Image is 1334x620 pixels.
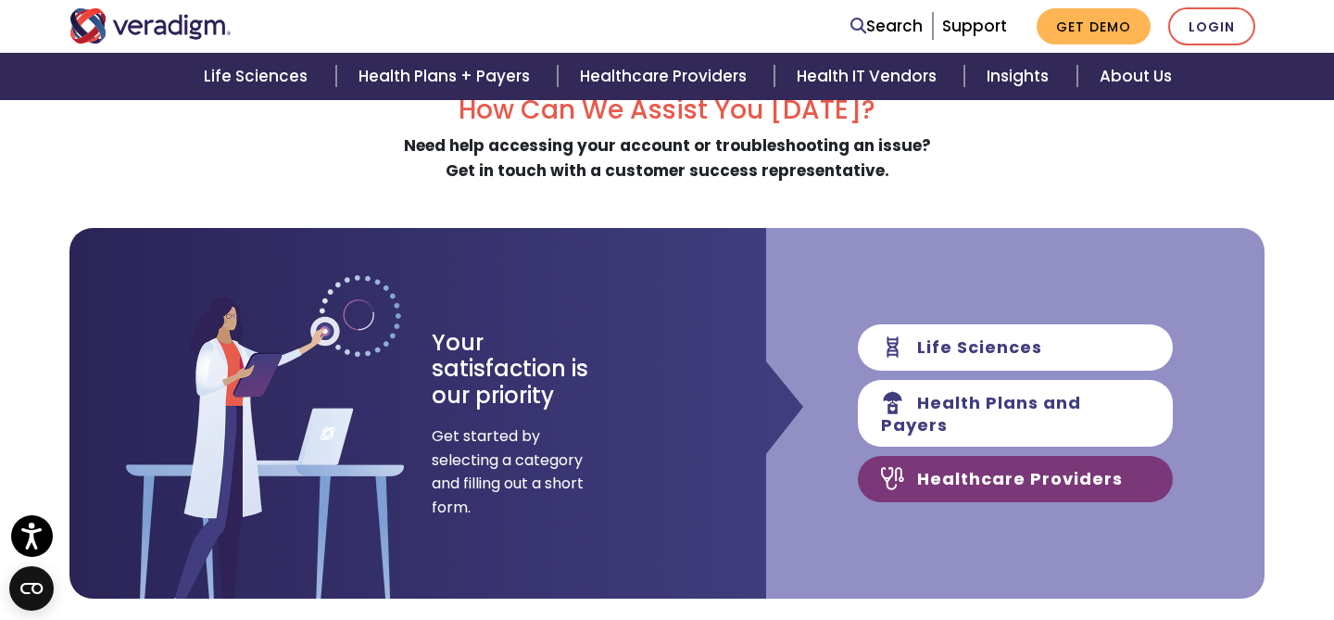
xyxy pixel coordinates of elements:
a: Health IT Vendors [774,53,964,100]
h2: How Can We Assist You [DATE]? [69,95,1265,126]
strong: Need help accessing your account or troubleshooting an issue? Get in touch with a customer succes... [404,134,931,182]
h3: Your satisfaction is our priority [432,330,622,410]
a: Life Sciences [182,53,335,100]
a: Search [850,14,923,39]
a: About Us [1077,53,1194,100]
span: Get started by selecting a category and filling out a short form. [432,424,585,519]
a: Login [1168,7,1255,45]
a: Get Demo [1037,8,1151,44]
a: Support [942,15,1007,37]
a: Insights [964,53,1076,100]
button: Open CMP widget [9,566,54,611]
img: Veradigm logo [69,8,232,44]
a: Health Plans + Payers [336,53,558,100]
a: Healthcare Providers [558,53,774,100]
